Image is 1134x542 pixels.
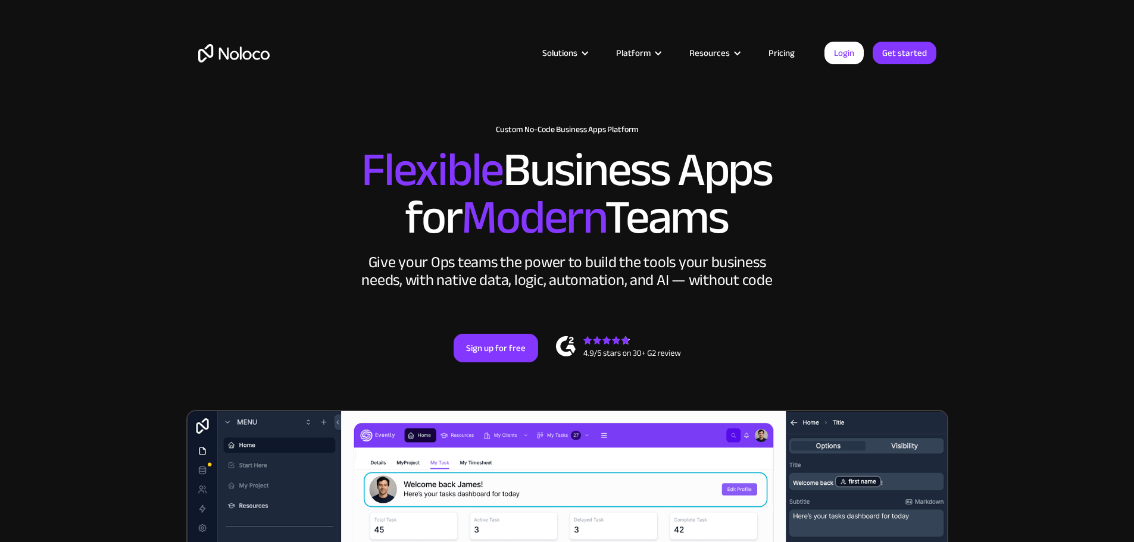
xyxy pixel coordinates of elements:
[454,334,538,362] a: Sign up for free
[198,146,936,242] h2: Business Apps for Teams
[359,253,776,289] div: Give your Ops teams the power to build the tools your business needs, with native data, logic, au...
[361,126,503,214] span: Flexible
[873,42,936,64] a: Get started
[198,44,270,62] a: home
[198,125,936,134] h1: Custom No-Code Business Apps Platform
[542,45,577,61] div: Solutions
[616,45,651,61] div: Platform
[674,45,754,61] div: Resources
[461,173,605,262] span: Modern
[601,45,674,61] div: Platform
[689,45,730,61] div: Resources
[754,45,810,61] a: Pricing
[824,42,864,64] a: Login
[527,45,601,61] div: Solutions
